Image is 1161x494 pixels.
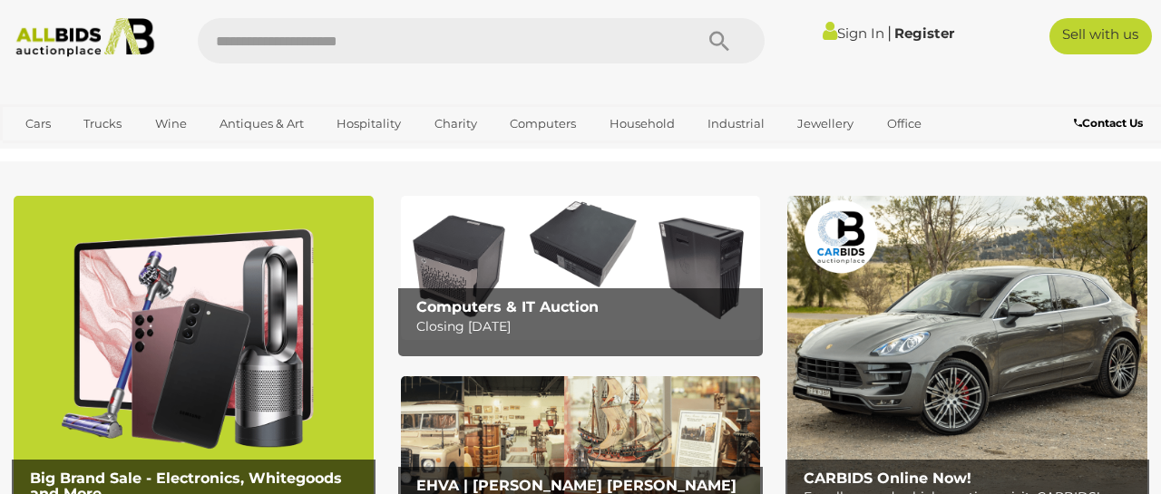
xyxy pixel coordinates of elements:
a: Cars [14,109,63,139]
button: Search [674,18,765,63]
a: Hospitality [325,109,413,139]
a: Sell with us [1049,18,1152,54]
b: Contact Us [1074,116,1143,130]
a: Wine [143,109,199,139]
a: Computers & IT Auction Computers & IT Auction Closing [DATE] [401,196,761,340]
p: Closing [DATE] [416,315,753,338]
span: | [887,23,892,43]
img: Allbids.com.au [8,18,161,57]
a: Charity [423,109,489,139]
b: Computers & IT Auction [416,298,599,315]
a: Trucks [72,109,133,139]
a: Office [875,109,933,139]
a: Sports [14,139,74,169]
b: CARBIDS Online Now! [804,470,971,487]
a: Jewellery [785,109,865,139]
img: Computers & IT Auction [401,196,761,340]
a: [GEOGRAPHIC_DATA] [83,139,236,169]
a: Register [894,24,954,42]
a: Sign In [823,24,884,42]
a: Antiques & Art [208,109,316,139]
a: Contact Us [1074,113,1147,133]
a: Household [598,109,687,139]
a: Industrial [696,109,776,139]
a: Computers [498,109,588,139]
